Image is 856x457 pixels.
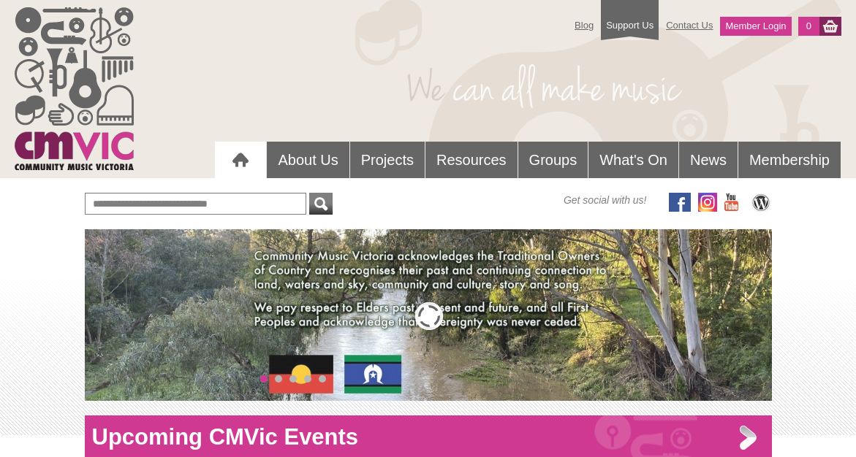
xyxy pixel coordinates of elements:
a: Member Login [720,17,791,36]
a: What's On [588,142,678,178]
img: cmvic_logo.png [15,7,134,170]
img: icon-instagram.png [698,193,717,212]
a: Contact Us [659,12,720,38]
a: Resources [425,142,518,178]
a: News [679,142,738,178]
a: 0 [798,17,819,36]
a: Blog [567,12,601,38]
a: Projects [350,142,425,178]
h1: Upcoming CMVic Events [85,423,772,452]
a: Groups [518,142,588,178]
span: Get social with us! [564,193,647,207]
img: CMVic Blog [750,193,772,212]
a: Membership [738,142,841,178]
a: About Us [267,142,349,178]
